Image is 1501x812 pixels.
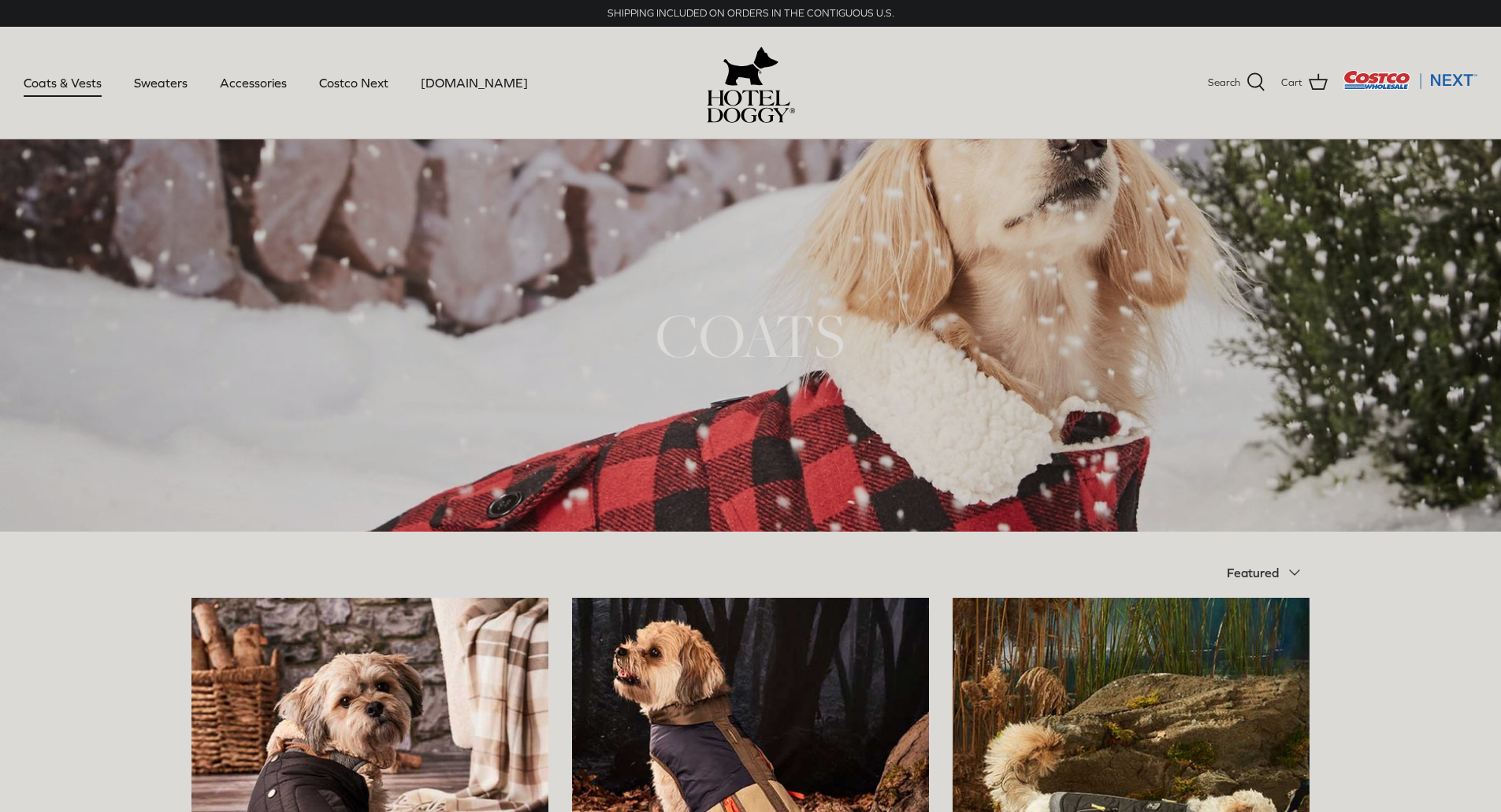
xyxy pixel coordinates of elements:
[707,43,795,123] a: hoteldoggy.com hoteldoggycom
[120,56,202,109] a: Sweaters
[723,43,778,90] img: hoteldoggy.com
[1343,80,1477,92] a: Visit Costco Next
[1227,565,1279,580] span: Featured
[407,56,542,109] a: [DOMAIN_NAME]
[305,56,403,109] a: Costco Next
[1281,75,1302,91] span: Cart
[1281,72,1328,93] a: Cart
[1227,555,1310,590] button: Featured
[9,56,116,109] a: Coats & Vests
[1208,75,1240,91] span: Search
[1343,70,1477,90] img: Costco Next
[707,90,795,123] img: hoteldoggycom
[191,297,1310,374] h1: COATS
[1208,72,1265,93] a: Search
[206,56,301,109] a: Accessories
